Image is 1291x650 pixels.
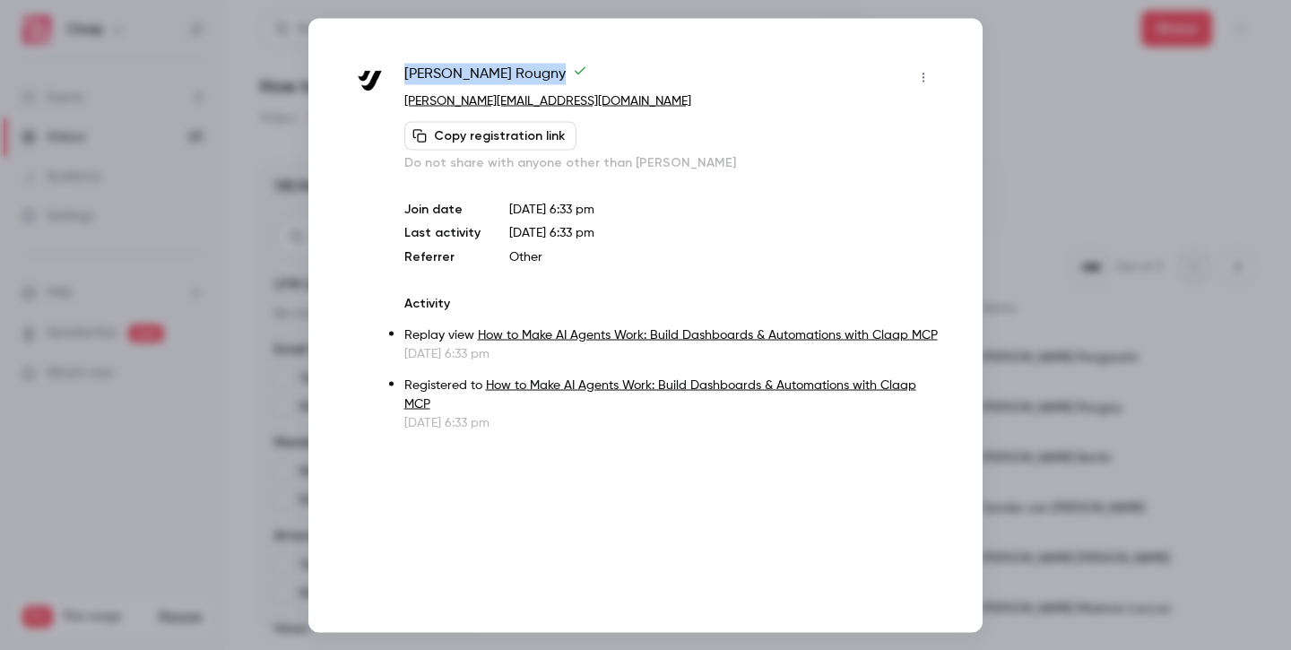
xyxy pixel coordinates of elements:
[478,328,938,341] a: How to Make AI Agents Work: Build Dashboards & Automations with Claap MCP
[509,226,594,238] span: [DATE] 6:33 pm
[404,94,691,107] a: [PERSON_NAME][EMAIL_ADDRESS][DOMAIN_NAME]
[404,294,938,312] p: Activity
[509,200,938,218] p: [DATE] 6:33 pm
[404,200,481,218] p: Join date
[404,153,938,171] p: Do not share with anyone other than [PERSON_NAME]
[404,376,938,413] p: Registered to
[404,223,481,242] p: Last activity
[404,325,938,344] p: Replay view
[404,413,938,431] p: [DATE] 6:33 pm
[404,247,481,265] p: Referrer
[404,344,938,362] p: [DATE] 6:33 pm
[509,247,938,265] p: Other
[404,378,916,410] a: How to Make AI Agents Work: Build Dashboards & Automations with Claap MCP
[404,121,576,150] button: Copy registration link
[404,63,587,91] span: [PERSON_NAME] Rougny
[353,65,386,98] img: visiativ.com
